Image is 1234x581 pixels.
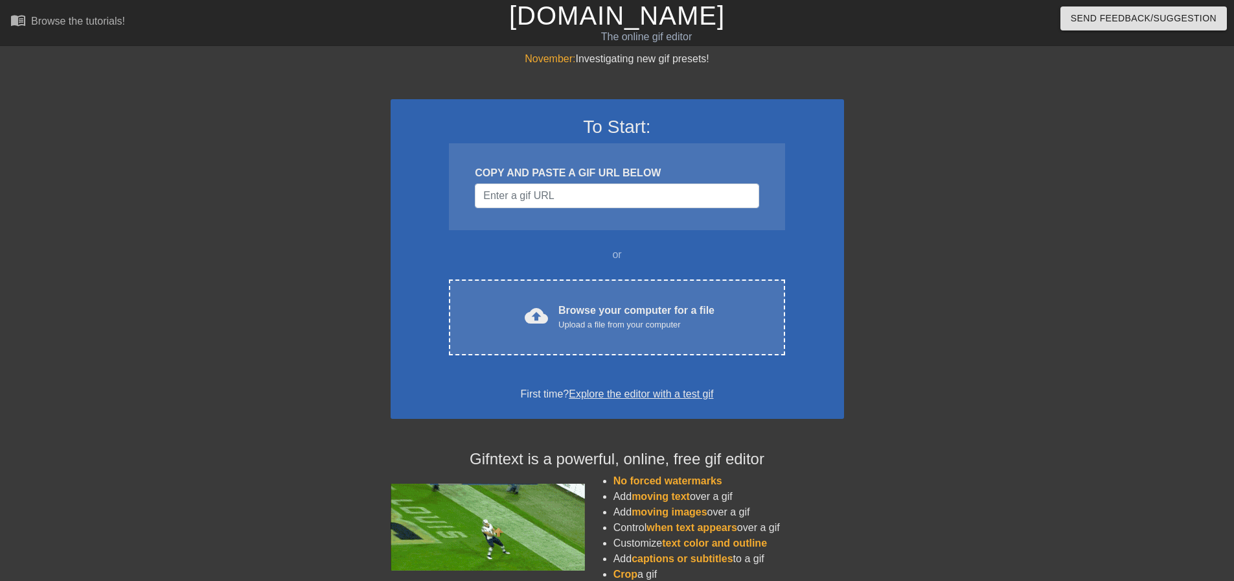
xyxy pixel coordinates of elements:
li: Add to a gif [613,551,844,567]
button: Send Feedback/Suggestion [1060,6,1227,30]
a: Browse the tutorials! [10,12,125,32]
div: COPY AND PASTE A GIF URL BELOW [475,165,759,181]
a: [DOMAIN_NAME] [509,1,725,30]
span: cloud_upload [525,304,548,327]
li: Control over a gif [613,520,844,536]
span: moving text [632,491,690,502]
div: Upload a file from your computer [558,318,714,331]
img: football_small.gif [391,484,585,571]
span: Send Feedback/Suggestion [1071,10,1217,27]
h3: To Start: [407,116,827,138]
input: Username [475,184,759,208]
li: Customize [613,536,844,551]
span: when text appears [646,522,737,533]
div: or [424,247,810,263]
div: Browse your computer for a file [558,303,714,331]
span: text color and outline [662,538,767,549]
span: captions or subtitles [632,553,733,564]
div: Investigating new gif presets! [391,51,844,67]
span: No forced watermarks [613,475,722,486]
h4: Gifntext is a powerful, online, free gif editor [391,450,844,469]
div: The online gif editor [418,29,875,45]
a: Explore the editor with a test gif [569,388,713,399]
span: Crop [613,569,637,580]
div: Browse the tutorials! [31,16,125,27]
span: moving images [632,506,707,517]
span: menu_book [10,12,26,28]
li: Add over a gif [613,504,844,520]
div: First time? [407,386,827,402]
li: Add over a gif [613,489,844,504]
span: November: [525,53,575,64]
